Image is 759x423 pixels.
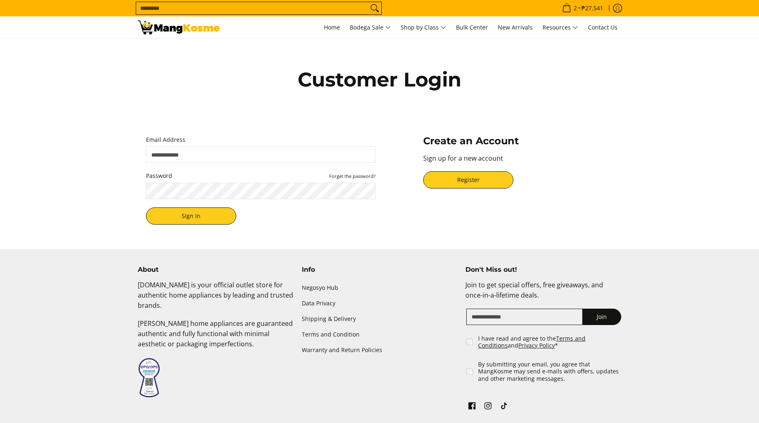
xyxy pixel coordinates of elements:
[346,16,395,39] a: Bodega Sale
[478,361,622,382] label: By submitting your email, you agree that MangKosme may send e-mails with offers, updates and othe...
[302,327,458,342] a: Terms and Condition
[138,266,294,274] h4: About
[146,135,376,145] label: Email Address
[560,4,606,13] span: •
[324,23,340,31] span: Home
[302,343,458,358] a: Warranty and Return Policies
[465,280,621,309] p: Join to get special offers, free giveaways, and once-in-a-lifetime deals.
[456,23,488,31] span: Bulk Center
[498,400,510,414] a: See Mang Kosme on TikTok
[329,173,376,179] small: Forget the password?
[146,171,376,181] label: Password
[199,67,560,92] h1: Customer Login
[401,23,446,33] span: Shop by Class
[572,5,578,11] span: 2
[138,20,220,34] img: Account | Mang Kosme
[542,23,578,33] span: Resources
[478,334,586,350] a: Terms and Conditions
[146,207,236,225] button: Sign In
[584,16,622,39] a: Contact Us
[498,23,533,31] span: New Arrivals
[320,16,344,39] a: Home
[397,16,450,39] a: Shop by Class
[350,23,391,33] span: Bodega Sale
[302,296,458,311] a: Data Privacy
[138,357,160,398] img: Data Privacy Seal
[465,266,621,274] h4: Don't Miss out!
[452,16,492,39] a: Bulk Center
[466,400,478,414] a: See Mang Kosme on Facebook
[228,16,622,39] nav: Main Menu
[423,171,513,189] a: Register
[423,153,613,172] p: Sign up for a new account
[329,173,376,179] button: Password
[423,135,613,147] h3: Create an Account
[518,341,555,349] a: Privacy Policy
[478,335,622,349] label: I have read and agree to the and *
[482,400,494,414] a: See Mang Kosme on Instagram
[138,280,294,318] p: [DOMAIN_NAME] is your official outlet store for authentic home appliances by leading and trusted ...
[588,23,618,31] span: Contact Us
[302,266,458,274] h4: Info
[538,16,582,39] a: Resources
[580,5,604,11] span: ₱27,541
[494,16,537,39] a: New Arrivals
[302,280,458,296] a: Negosyo Hub
[582,309,621,325] button: Join
[302,311,458,327] a: Shipping & Delivery
[138,318,294,357] p: [PERSON_NAME] home appliances are guaranteed authentic and fully functional with minimal aestheti...
[368,2,381,14] button: Search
